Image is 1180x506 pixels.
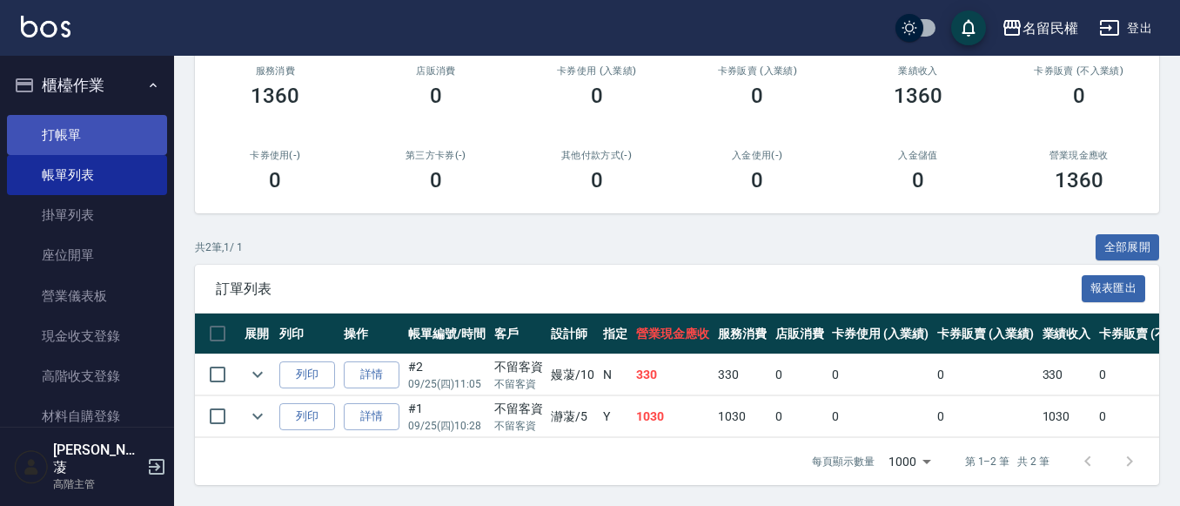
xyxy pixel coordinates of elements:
button: expand row [245,361,271,388]
th: 操作 [339,314,404,354]
img: Person [14,449,49,484]
a: 詳情 [344,403,399,430]
button: 列印 [279,403,335,430]
div: 不留客資 [494,400,543,418]
div: 名留民權 [1022,17,1078,39]
p: 09/25 (四) 10:28 [408,418,486,434]
td: 瀞蓤 /5 [546,396,599,437]
h2: 卡券販賣 (不入業績) [1019,65,1138,77]
th: 指定 [599,314,632,354]
h3: 1360 [251,84,299,108]
a: 打帳單 [7,115,167,155]
th: 營業現金應收 [632,314,714,354]
td: Y [599,396,632,437]
h3: 服務消費 [216,65,335,77]
a: 帳單列表 [7,155,167,195]
p: 09/25 (四) 11:05 [408,376,486,392]
th: 帳單編號/時間 [404,314,490,354]
td: 0 [828,396,933,437]
a: 營業儀表板 [7,276,167,316]
h2: 卡券販賣 (入業績) [698,65,817,77]
h3: 0 [1073,84,1085,108]
td: 1030 [714,396,771,437]
h2: 卡券使用(-) [216,150,335,161]
h3: 0 [912,168,924,192]
td: 1030 [632,396,714,437]
h3: 0 [751,84,763,108]
h3: 0 [430,84,442,108]
h3: 1360 [894,84,942,108]
h3: 0 [751,168,763,192]
button: 全部展開 [1096,234,1160,261]
span: 訂單列表 [216,280,1082,298]
td: 嫚蓤 /10 [546,354,599,395]
a: 詳情 [344,361,399,388]
td: 330 [632,354,714,395]
td: 330 [1038,354,1096,395]
td: 0 [933,396,1038,437]
td: #1 [404,396,490,437]
button: 報表匯出 [1082,275,1146,302]
a: 材料自購登錄 [7,396,167,436]
td: 1030 [1038,396,1096,437]
h5: [PERSON_NAME]蓤 [53,442,142,476]
h2: 店販消費 [377,65,496,77]
h2: 卡券使用 (入業績) [537,65,656,77]
th: 列印 [275,314,339,354]
th: 設計師 [546,314,599,354]
td: 0 [771,396,828,437]
button: 列印 [279,361,335,388]
td: 0 [933,354,1038,395]
th: 客戶 [490,314,547,354]
th: 卡券使用 (入業績) [828,314,933,354]
a: 高階收支登錄 [7,356,167,396]
td: 0 [771,354,828,395]
a: 現金收支登錄 [7,316,167,356]
p: 高階主管 [53,476,142,492]
h2: 其他付款方式(-) [537,150,656,161]
div: 1000 [882,438,937,485]
h3: 1360 [1055,168,1103,192]
img: Logo [21,16,70,37]
th: 服務消費 [714,314,771,354]
h3: 0 [430,168,442,192]
h2: 第三方卡券(-) [377,150,496,161]
h2: 入金使用(-) [698,150,817,161]
h2: 業績收入 [859,65,978,77]
button: save [951,10,986,45]
a: 掛單列表 [7,195,167,235]
p: 共 2 筆, 1 / 1 [195,240,243,255]
td: 330 [714,354,771,395]
th: 業績收入 [1038,314,1096,354]
a: 座位開單 [7,235,167,275]
p: 不留客資 [494,418,543,434]
button: 名留民權 [995,10,1085,46]
button: 登出 [1092,12,1159,44]
h3: 0 [591,84,603,108]
h2: 營業現金應收 [1019,150,1138,161]
h3: 0 [591,168,603,192]
td: 0 [828,354,933,395]
button: expand row [245,403,271,429]
h2: 入金儲值 [859,150,978,161]
div: 不留客資 [494,358,543,376]
th: 卡券販賣 (入業績) [933,314,1038,354]
td: N [599,354,632,395]
a: 報表匯出 [1082,280,1146,296]
p: 第 1–2 筆 共 2 筆 [965,454,1049,469]
td: #2 [404,354,490,395]
th: 展開 [240,314,275,354]
button: 櫃檯作業 [7,63,167,108]
th: 店販消費 [771,314,828,354]
h3: 0 [269,168,281,192]
p: 每頁顯示數量 [812,454,875,469]
p: 不留客資 [494,376,543,392]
